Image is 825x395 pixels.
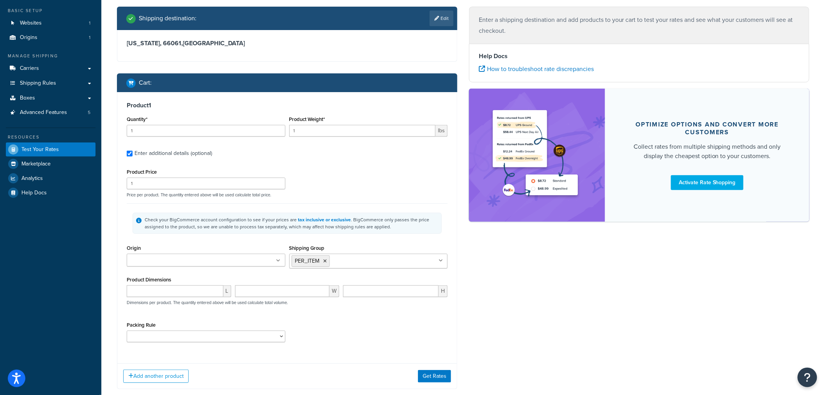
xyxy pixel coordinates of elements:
button: Get Rates [418,370,451,383]
label: Packing Rule [127,322,156,328]
a: Edit [430,11,453,26]
a: Advanced Features5 [6,105,96,120]
h3: [US_STATE], 66061 , [GEOGRAPHIC_DATA] [127,39,448,47]
span: Marketplace [21,161,51,167]
p: Dimensions per product. The quantity entered above will be used calculate total volume. [125,300,288,305]
a: Help Docs [6,186,96,200]
a: Websites1 [6,16,96,30]
a: How to troubleshoot rate discrepancies [479,64,594,73]
h3: Product 1 [127,101,448,109]
span: 1 [89,34,90,41]
li: Origins [6,30,96,45]
input: 0.00 [289,125,436,137]
a: Marketplace [6,157,96,171]
span: PER_ITEM [295,257,320,265]
p: Enter a shipping destination and add products to your cart to test your rates and see what your c... [479,14,800,36]
a: Shipping Rules [6,76,96,91]
input: 0.0 [127,125,285,137]
p: Price per product. The quantity entered above will be used calculate total price. [125,192,450,197]
button: Add another product [123,370,189,383]
a: Activate Rate Shopping [671,175,744,190]
h2: Shipping destination : [139,15,197,22]
input: Enter additional details (optional) [127,151,133,157]
span: Shipping Rules [20,80,56,87]
a: Test Your Rates [6,142,96,157]
span: Carriers [20,65,39,72]
div: Check your BigCommerce account configuration to see if your prices are . BigCommerce only passes ... [145,216,438,230]
div: Manage Shipping [6,53,96,59]
div: Enter additional details (optional) [135,148,212,159]
a: Analytics [6,171,96,185]
div: Resources [6,134,96,141]
h2: Cart : [139,79,152,86]
img: feature-image-rateshop-7084cbbcb2e67ef1d54c2e976f0e592697130d5817b016cf7cc7e13314366067.png [489,100,586,210]
span: L [223,285,231,297]
label: Quantity* [127,116,147,122]
li: Websites [6,16,96,30]
span: Help Docs [21,190,47,196]
li: Advanced Features [6,105,96,120]
span: Advanced Features [20,109,67,116]
span: W [329,285,339,297]
label: Shipping Group [289,245,325,251]
a: tax inclusive or exclusive [298,216,351,223]
span: Boxes [20,95,35,101]
div: Basic Setup [6,7,96,14]
span: Analytics [21,175,43,182]
span: H [439,285,448,297]
a: Boxes [6,91,96,105]
span: 5 [88,109,90,116]
button: Open Resource Center [798,368,817,387]
span: Test Your Rates [21,146,59,153]
h4: Help Docs [479,52,800,61]
a: Carriers [6,61,96,76]
span: Origins [20,34,37,41]
label: Product Weight* [289,116,325,122]
label: Origin [127,245,141,251]
span: 1 [89,20,90,27]
span: Websites [20,20,42,27]
a: Origins1 [6,30,96,45]
label: Product Price [127,169,157,175]
span: lbs [436,125,448,137]
div: Optimize options and convert more customers [624,121,791,136]
label: Product Dimensions [127,277,171,283]
div: Collect rates from multiple shipping methods and only display the cheapest option to your customers. [624,142,791,161]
